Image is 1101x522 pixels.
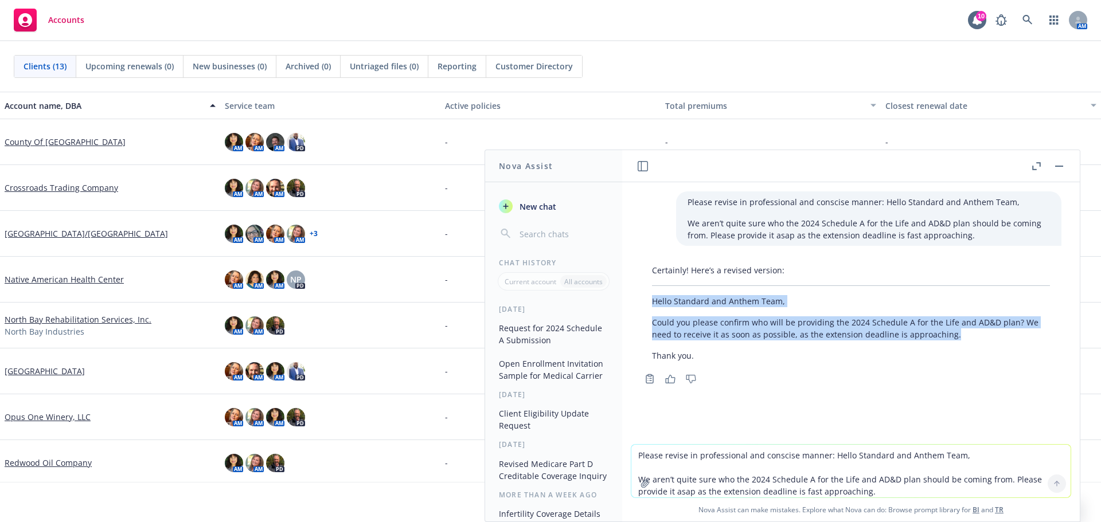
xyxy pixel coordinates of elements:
[350,60,419,72] span: Untriaged files (0)
[287,133,305,151] img: photo
[5,411,91,423] a: Opus One Winery, LLC
[287,362,305,380] img: photo
[485,439,622,449] div: [DATE]
[245,362,264,380] img: photo
[287,408,305,426] img: photo
[286,60,331,72] span: Archived (0)
[5,100,203,112] div: Account name, DBA
[485,490,622,500] div: More than a week ago
[494,404,613,435] button: Client Eligibility Update Request
[445,136,448,148] span: -
[266,408,284,426] img: photo
[494,196,613,217] button: New chat
[885,136,888,148] span: -
[990,9,1013,32] a: Report a Bug
[494,354,613,385] button: Open Enrollment Invitation Sample for Medical Carrier
[440,92,661,119] button: Active policies
[438,60,477,72] span: Reporting
[485,304,622,314] div: [DATE]
[682,371,700,387] button: Thumbs down
[266,362,284,380] img: photo
[445,273,448,285] span: -
[5,227,168,240] a: [GEOGRAPHIC_DATA]/[GEOGRAPHIC_DATA]
[1016,9,1039,32] a: Search
[287,225,305,243] img: photo
[494,319,613,350] button: Request for 2024 Schedule A Submission
[245,270,264,289] img: photo
[665,136,668,148] span: -
[645,374,655,384] svg: Copy to clipboard
[652,264,1050,276] p: Certainly! Here’s a revised version:
[225,133,243,151] img: photo
[652,295,1050,307] p: Hello Standard and Anthem Team,
[245,133,264,151] img: photo
[485,258,622,268] div: Chat History
[485,390,622,399] div: [DATE]
[245,316,264,335] img: photo
[287,179,305,197] img: photo
[225,316,243,335] img: photo
[627,498,1075,521] span: Nova Assist can make mistakes. Explore what Nova can do: Browse prompt library for and
[445,319,448,331] span: -
[245,454,264,472] img: photo
[499,160,553,172] h1: Nova Assist
[885,100,1084,112] div: Closest renewal date
[976,11,986,21] div: 10
[517,201,556,213] span: New chat
[5,313,151,325] a: North Bay Rehabilitation Services, Inc.
[225,225,243,243] img: photo
[225,270,243,289] img: photo
[48,15,84,25] span: Accounts
[193,60,267,72] span: New businesses (0)
[310,230,318,237] a: + 3
[445,411,448,423] span: -
[220,92,440,119] button: Service team
[517,226,608,242] input: Search chats
[445,227,448,240] span: -
[445,457,448,469] span: -
[225,100,436,112] div: Service team
[1043,9,1065,32] a: Switch app
[665,100,864,112] div: Total premiums
[266,179,284,197] img: photo
[245,225,264,243] img: photo
[505,277,556,286] p: Current account
[494,454,613,485] button: Revised Medicare Part D Creditable Coverage Inquiry
[495,60,573,72] span: Customer Directory
[5,182,118,194] a: Crossroads Trading Company
[9,4,89,36] a: Accounts
[266,316,284,335] img: photo
[225,179,243,197] img: photo
[445,100,656,112] div: Active policies
[995,505,1004,515] a: TR
[245,179,264,197] img: photo
[973,505,979,515] a: BI
[564,277,603,286] p: All accounts
[225,362,243,380] img: photo
[445,182,448,194] span: -
[85,60,174,72] span: Upcoming renewals (0)
[652,316,1050,340] p: Could you please confirm who will be providing the 2024 Schedule A for the Life and AD&D plan? We...
[266,225,284,243] img: photo
[652,350,1050,362] p: Thank you.
[661,92,881,119] button: Total premiums
[688,217,1050,241] p: We aren’t quite sure who the 2024 Schedule A for the Life and AD&D plan should be coming from. Pl...
[225,408,243,426] img: photo
[5,136,126,148] a: County Of [GEOGRAPHIC_DATA]
[290,273,302,285] span: NP
[225,454,243,472] img: photo
[5,325,84,337] span: North Bay Industries
[266,270,284,289] img: photo
[881,92,1101,119] button: Closest renewal date
[5,273,124,285] a: Native American Health Center
[266,454,284,472] img: photo
[266,133,284,151] img: photo
[5,457,92,469] a: Redwood Oil Company
[445,365,448,377] span: -
[245,408,264,426] img: photo
[5,365,85,377] a: [GEOGRAPHIC_DATA]
[24,60,67,72] span: Clients (13)
[688,196,1050,208] p: Please revise in professional and conscise manner: Hello Standard and Anthem Team,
